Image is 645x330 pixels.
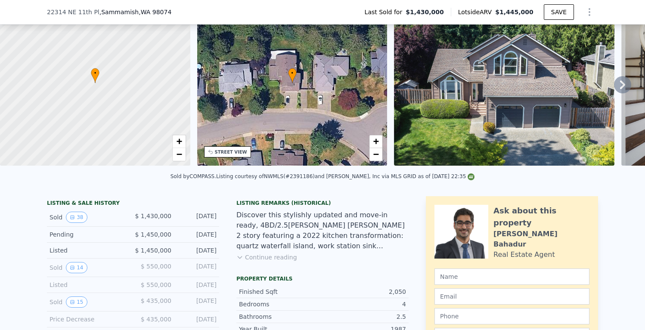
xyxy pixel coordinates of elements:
span: Last Sold for [365,8,406,16]
img: Sale: 149633551 Parcel: 98288633 [394,0,614,166]
div: Property details [236,275,409,282]
div: [DATE] [178,315,217,324]
span: 22314 NE 11th Pl [47,8,99,16]
button: View historical data [66,262,87,273]
a: Zoom in [369,135,382,148]
a: Zoom out [369,148,382,161]
span: $1,445,000 [495,9,533,15]
div: Finished Sqft [239,287,322,296]
div: Bedrooms [239,300,322,308]
span: $ 435,000 [141,316,171,323]
span: Lotside ARV [458,8,495,16]
div: Sold [50,212,126,223]
span: $ 1,430,000 [135,213,171,219]
img: NWMLS Logo [468,173,474,180]
span: $ 435,000 [141,297,171,304]
button: SAVE [544,4,574,20]
span: $1,430,000 [406,8,444,16]
a: Zoom out [173,148,186,161]
div: [DATE] [178,246,217,255]
span: $ 1,450,000 [135,247,171,254]
input: Email [434,288,589,305]
button: View historical data [66,296,87,308]
div: • [288,68,297,83]
span: + [373,136,379,147]
div: Price Decrease [50,315,126,324]
div: Listing Remarks (Historical) [236,200,409,207]
div: LISTING & SALE HISTORY [47,200,219,208]
span: • [91,69,99,77]
div: Sold [50,296,126,308]
div: Real Estate Agent [493,250,555,260]
button: View historical data [66,212,87,223]
span: $ 1,450,000 [135,231,171,238]
div: 2,050 [322,287,406,296]
button: Continue reading [236,253,297,262]
div: 4 [322,300,406,308]
div: 2.5 [322,312,406,321]
div: • [91,68,99,83]
div: Discover this stylishly updated and move-in ready, 4BD/2.5[PERSON_NAME] [PERSON_NAME] 2 story fea... [236,210,409,251]
span: $ 550,000 [141,281,171,288]
div: [PERSON_NAME] Bahadur [493,229,589,250]
div: [DATE] [178,262,217,273]
div: Sold [50,262,126,273]
span: + [176,136,182,147]
span: − [176,149,182,160]
input: Phone [434,308,589,324]
div: STREET VIEW [215,149,247,155]
div: Bathrooms [239,312,322,321]
div: [DATE] [178,296,217,308]
div: Listing courtesy of NWMLS (#2391186) and [PERSON_NAME], Inc via MLS GRID as of [DATE] 22:35 [216,173,474,179]
span: , WA 98074 [139,9,171,15]
div: Listed [50,246,126,255]
a: Zoom in [173,135,186,148]
span: $ 550,000 [141,263,171,270]
div: Ask about this property [493,205,589,229]
div: [DATE] [178,281,217,289]
span: • [288,69,297,77]
div: Sold by COMPASS . [171,173,216,179]
div: [DATE] [178,230,217,239]
div: Listed [50,281,126,289]
input: Name [434,268,589,285]
span: , Sammamish [99,8,172,16]
div: Pending [50,230,126,239]
button: Show Options [581,3,598,21]
span: − [373,149,379,160]
div: [DATE] [178,212,217,223]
